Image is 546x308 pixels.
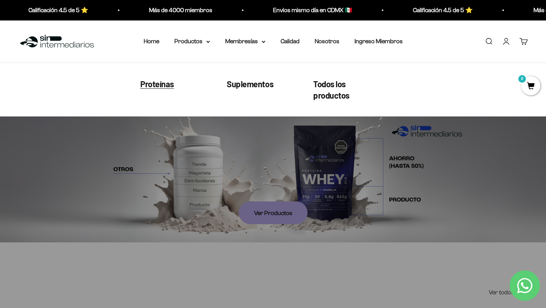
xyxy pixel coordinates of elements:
a: Todos los productos [313,78,381,101]
span: Proteínas [140,79,174,88]
a: Nosotros [315,38,339,44]
a: Más de 4000 miembros [147,7,210,13]
a: Home [144,38,159,44]
summary: Membresías [225,36,265,46]
a: 0 [521,82,540,91]
summary: Productos [174,36,210,46]
mark: 0 [518,74,527,83]
a: Suplementos [227,78,273,90]
a: Proteínas [140,78,174,90]
a: Calificación 4.5 de 5 ⭐️ [27,7,86,13]
a: Ver todos [489,288,528,297]
a: Calidad [281,38,300,44]
a: Envios mismo día en CDMX 🇲🇽 [271,7,350,13]
span: Ver todos [489,288,514,297]
a: Calificación 4.5 de 5 ⭐️ [411,7,471,13]
a: Ver Productos [239,201,308,224]
span: Suplementos [227,79,273,88]
span: Todos los productos [313,79,350,100]
a: Ingreso Miembros [355,38,403,44]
